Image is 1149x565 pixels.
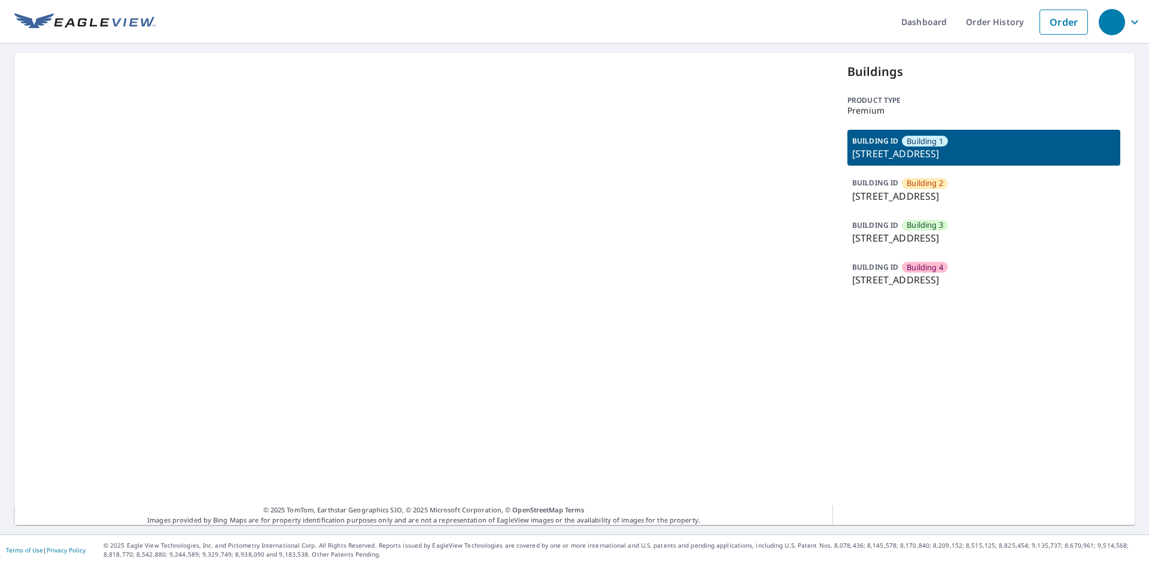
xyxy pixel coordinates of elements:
[907,262,943,273] span: Building 4
[907,178,943,189] span: Building 2
[263,505,585,515] span: © 2025 TomTom, Earthstar Geographics SIO, © 2025 Microsoft Corporation, ©
[852,189,1115,203] p: [STREET_ADDRESS]
[6,546,43,554] a: Terms of Use
[852,136,898,146] p: BUILDING ID
[47,546,86,554] a: Privacy Policy
[1039,10,1088,35] a: Order
[104,541,1143,559] p: © 2025 Eagle View Technologies, Inc. and Pictometry International Corp. All Rights Reserved. Repo...
[907,136,943,147] span: Building 1
[852,146,1115,161] p: [STREET_ADDRESS]
[14,13,156,31] img: EV Logo
[847,63,1120,81] p: Buildings
[565,505,585,514] a: Terms
[847,106,1120,115] p: Premium
[847,95,1120,106] p: Product type
[852,273,1115,287] p: [STREET_ADDRESS]
[852,231,1115,245] p: [STREET_ADDRESS]
[852,220,898,230] p: BUILDING ID
[6,546,86,554] p: |
[14,505,833,525] p: Images provided by Bing Maps are for property identification purposes only and are not a represen...
[852,178,898,188] p: BUILDING ID
[852,262,898,272] p: BUILDING ID
[907,219,943,231] span: Building 3
[512,505,563,514] a: OpenStreetMap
